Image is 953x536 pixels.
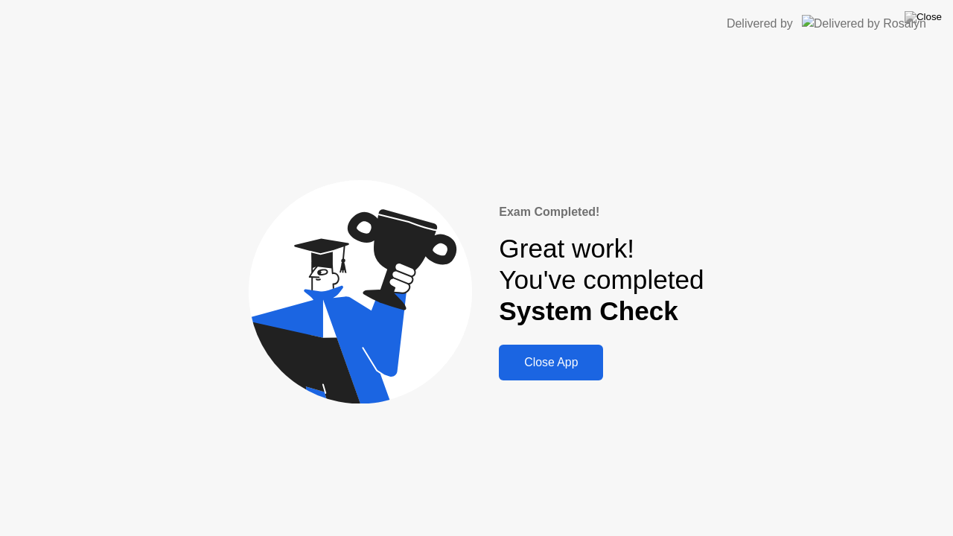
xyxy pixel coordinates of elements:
div: Exam Completed! [499,203,704,221]
div: Delivered by [727,15,793,33]
div: Close App [503,356,599,369]
button: Close App [499,345,603,380]
img: Close [905,11,942,23]
b: System Check [499,296,678,325]
div: Great work! You've completed [499,233,704,328]
img: Delivered by Rosalyn [802,15,926,32]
